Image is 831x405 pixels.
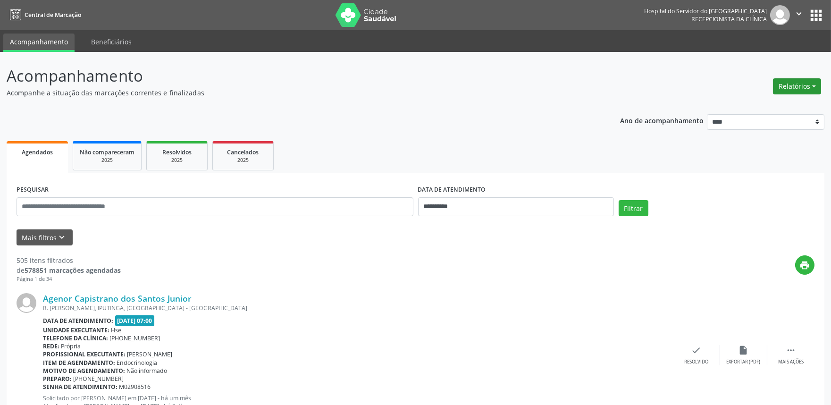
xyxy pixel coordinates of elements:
span: Endocrinologia [117,359,158,367]
i: print [800,260,810,270]
a: Acompanhamento [3,34,75,52]
i: insert_drive_file [739,345,749,355]
span: Agendados [22,148,53,156]
div: Resolvido [684,359,708,365]
span: M02908516 [119,383,151,391]
a: Central de Marcação [7,7,81,23]
a: Agenor Capistrano dos Santos Junior [43,293,192,304]
i: keyboard_arrow_down [57,232,67,243]
img: img [770,5,790,25]
div: Exportar (PDF) [727,359,761,365]
span: Recepcionista da clínica [691,15,767,23]
button: Filtrar [619,200,648,216]
div: Mais ações [778,359,804,365]
label: PESQUISAR [17,183,49,197]
i:  [786,345,796,355]
span: Não informado [127,367,168,375]
div: 2025 [153,157,201,164]
div: 2025 [80,157,134,164]
p: Ano de acompanhamento [620,114,704,126]
strong: 578851 marcações agendadas [25,266,121,275]
b: Telefone da clínica: [43,334,108,342]
span: Própria [61,342,81,350]
div: Página 1 de 34 [17,275,121,283]
b: Data de atendimento: [43,317,113,325]
label: DATA DE ATENDIMENTO [418,183,486,197]
b: Rede: [43,342,59,350]
div: Hospital do Servidor do [GEOGRAPHIC_DATA] [644,7,767,15]
p: Acompanhe a situação das marcações correntes e finalizadas [7,88,579,98]
i:  [794,8,804,19]
b: Unidade executante: [43,326,109,334]
div: 505 itens filtrados [17,255,121,265]
span: Resolvidos [162,148,192,156]
span: [PERSON_NAME] [127,350,173,358]
span: [DATE] 07:00 [115,315,155,326]
i: check [691,345,702,355]
button: apps [808,7,824,24]
b: Senha de atendimento: [43,383,118,391]
span: [PHONE_NUMBER] [74,375,124,383]
span: Central de Marcação [25,11,81,19]
div: de [17,265,121,275]
button:  [790,5,808,25]
span: [PHONE_NUMBER] [110,334,160,342]
span: Hse [111,326,122,334]
button: print [795,255,814,275]
b: Motivo de agendamento: [43,367,125,375]
p: Acompanhamento [7,64,579,88]
div: 2025 [219,157,267,164]
b: Preparo: [43,375,72,383]
a: Beneficiários [84,34,138,50]
div: R. [PERSON_NAME], IPUTINGA, [GEOGRAPHIC_DATA] - [GEOGRAPHIC_DATA] [43,304,673,312]
button: Mais filtroskeyboard_arrow_down [17,229,73,246]
b: Item de agendamento: [43,359,115,367]
b: Profissional executante: [43,350,126,358]
button: Relatórios [773,78,821,94]
img: img [17,293,36,313]
span: Cancelados [227,148,259,156]
span: Não compareceram [80,148,134,156]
